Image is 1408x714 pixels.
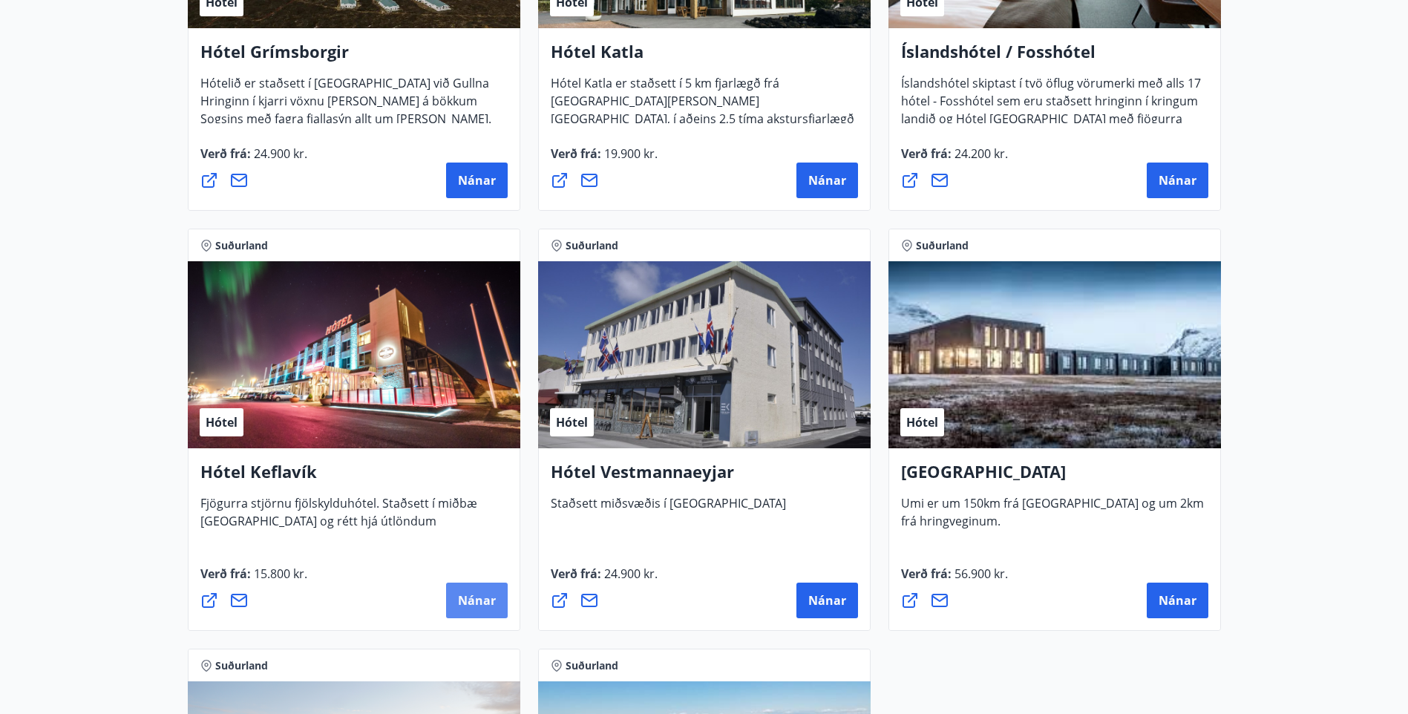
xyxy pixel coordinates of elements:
[1147,583,1208,618] button: Nánar
[551,566,658,594] span: Verð frá :
[901,145,1008,174] span: Verð frá :
[251,145,307,162] span: 24.900 kr.
[1147,163,1208,198] button: Nánar
[808,172,846,189] span: Nánar
[556,414,588,430] span: Hótel
[601,566,658,582] span: 24.900 kr.
[200,566,307,594] span: Verð frá :
[446,163,508,198] button: Nánar
[1159,172,1196,189] span: Nánar
[215,658,268,673] span: Suðurland
[901,566,1008,594] span: Verð frá :
[808,592,846,609] span: Nánar
[952,145,1008,162] span: 24.200 kr.
[901,495,1204,541] span: Umi er um 150km frá [GEOGRAPHIC_DATA] og um 2km frá hringveginum.
[551,40,858,74] h4: Hótel Katla
[796,163,858,198] button: Nánar
[551,75,854,157] span: Hótel Katla er staðsett í 5 km fjarlægð frá [GEOGRAPHIC_DATA][PERSON_NAME][GEOGRAPHIC_DATA], í að...
[200,495,477,541] span: Fjögurra stjörnu fjölskylduhótel. Staðsett í miðbæ [GEOGRAPHIC_DATA] og rétt hjá útlöndum
[551,460,858,494] h4: Hótel Vestmannaeyjar
[251,566,307,582] span: 15.800 kr.
[1159,592,1196,609] span: Nánar
[551,495,786,523] span: Staðsett miðsvæðis í [GEOGRAPHIC_DATA]
[458,592,496,609] span: Nánar
[458,172,496,189] span: Nánar
[551,145,658,174] span: Verð frá :
[200,460,508,494] h4: Hótel Keflavík
[952,566,1008,582] span: 56.900 kr.
[916,238,969,253] span: Suðurland
[566,238,618,253] span: Suðurland
[601,145,658,162] span: 19.900 kr.
[215,238,268,253] span: Suðurland
[200,75,491,174] span: Hótelið er staðsett í [GEOGRAPHIC_DATA] við Gullna Hringinn í kjarri vöxnu [PERSON_NAME] á bökkum...
[200,40,508,74] h4: Hótel Grímsborgir
[446,583,508,618] button: Nánar
[901,75,1201,157] span: Íslandshótel skiptast í tvö öflug vörumerki með alls 17 hótel - Fosshótel sem eru staðsett hringi...
[906,414,938,430] span: Hótel
[901,40,1208,74] h4: Íslandshótel / Fosshótel
[200,145,307,174] span: Verð frá :
[901,460,1208,494] h4: [GEOGRAPHIC_DATA]
[566,658,618,673] span: Suðurland
[796,583,858,618] button: Nánar
[206,414,238,430] span: Hótel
